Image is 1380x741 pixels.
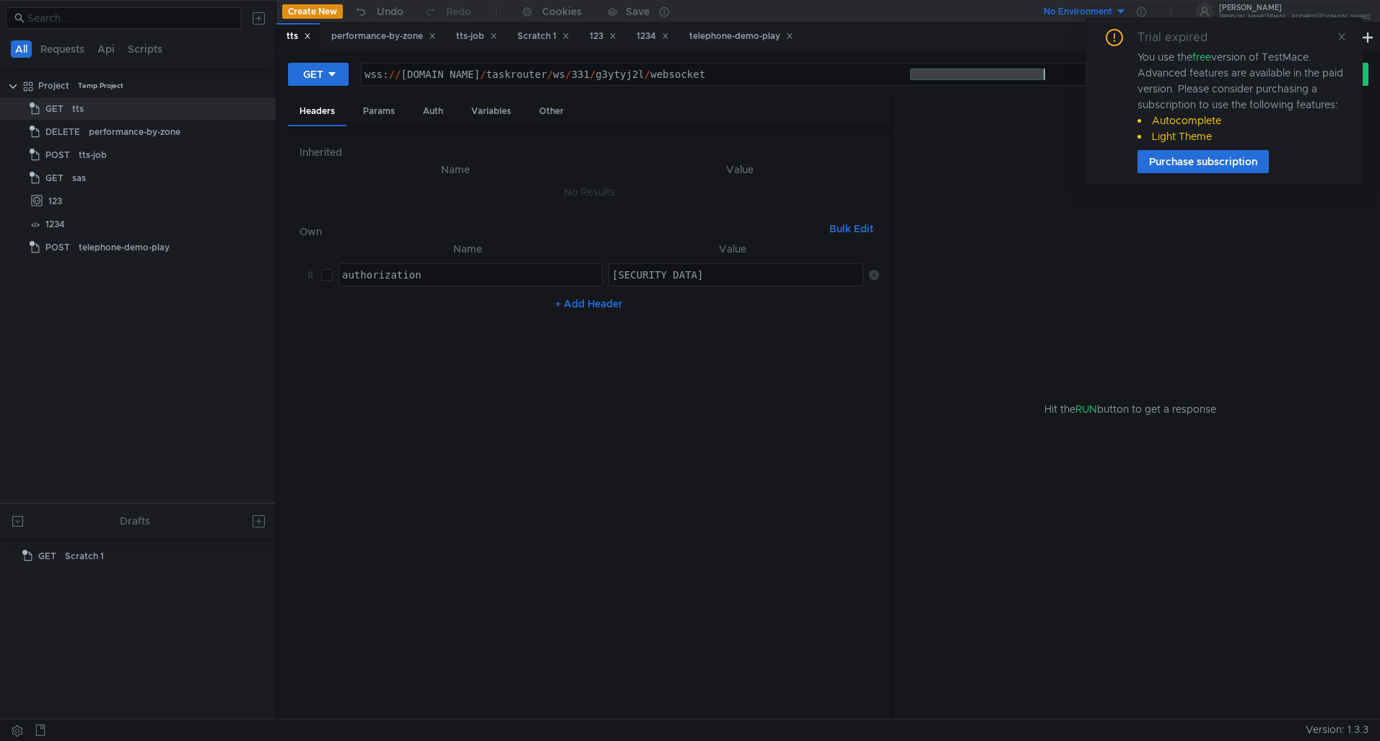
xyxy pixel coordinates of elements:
[45,121,80,143] span: DELETE
[300,144,879,161] h6: Inherited
[637,29,669,44] div: 1234
[460,98,523,125] div: Variables
[1075,403,1097,416] span: RUN
[1137,150,1269,173] button: Purchase subscription
[27,10,232,26] input: Search...
[72,167,86,189] div: sas
[601,161,879,178] th: Value
[65,545,104,567] div: Scratch 1
[414,1,481,22] button: Redo
[38,545,56,567] span: GET
[45,167,64,189] span: GET
[89,121,180,143] div: performance-by-zone
[331,29,436,44] div: performance-by-zone
[1192,51,1211,63] span: free
[333,240,603,258] th: Name
[446,3,471,20] div: Redo
[120,512,150,530] div: Drafts
[287,29,311,44] div: tts
[689,29,793,44] div: telephone-demo-play
[1137,113,1345,128] li: Autocomplete
[1219,14,1370,19] div: [PERSON_NAME][EMAIL_ADDRESS][DOMAIN_NAME]
[45,98,64,120] span: GET
[1137,128,1345,144] li: Light Theme
[78,75,123,97] div: Temp Project
[564,185,615,198] nz-embed-empty: No Results
[590,29,616,44] div: 123
[311,161,600,178] th: Name
[528,98,575,125] div: Other
[282,4,343,19] button: Create New
[79,237,170,258] div: telephone-demo-play
[288,98,346,126] div: Headers
[48,190,62,212] div: 123
[456,29,497,44] div: tts-job
[351,98,406,125] div: Params
[603,240,863,258] th: Value
[517,29,569,44] div: Scratch 1
[93,40,119,58] button: Api
[1306,719,1368,740] span: Version: 1.3.3
[549,295,629,312] button: + Add Header
[303,66,323,82] div: GET
[343,1,414,22] button: Undo
[1219,4,1370,12] div: [PERSON_NAME]
[1044,401,1216,417] span: Hit the button to get a response
[72,98,84,120] div: tts
[626,6,650,17] div: Save
[11,40,32,58] button: All
[542,3,582,20] div: Cookies
[1044,5,1112,19] div: No Environment
[1137,49,1345,144] div: You use the version of TestMace. Advanced features are available in the paid version. Please cons...
[45,144,70,166] span: POST
[36,40,89,58] button: Requests
[411,98,455,125] div: Auth
[824,220,879,237] button: Bulk Edit
[45,237,70,258] span: POST
[79,144,107,166] div: tts-job
[300,223,824,240] h6: Own
[38,75,69,97] div: Project
[1137,29,1225,46] div: Trial expired
[45,214,65,235] div: 1234
[288,63,349,86] button: GET
[377,3,403,20] div: Undo
[123,40,167,58] button: Scripts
